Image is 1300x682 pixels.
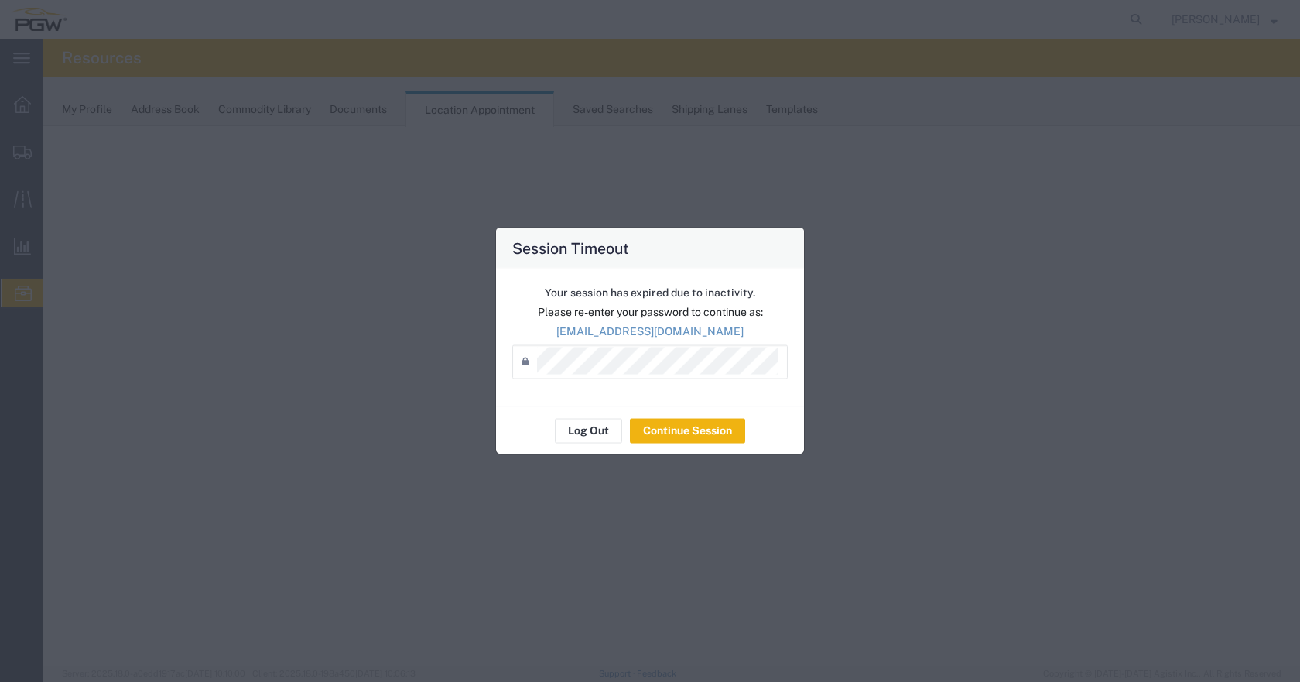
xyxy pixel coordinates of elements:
h4: Session Timeout [512,236,629,259]
button: Log Out [555,418,622,443]
p: Please re-enter your password to continue as: [512,303,788,320]
button: Continue Session [630,418,745,443]
p: Your session has expired due to inactivity. [512,284,788,300]
p: [EMAIL_ADDRESS][DOMAIN_NAME] [512,323,788,339]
